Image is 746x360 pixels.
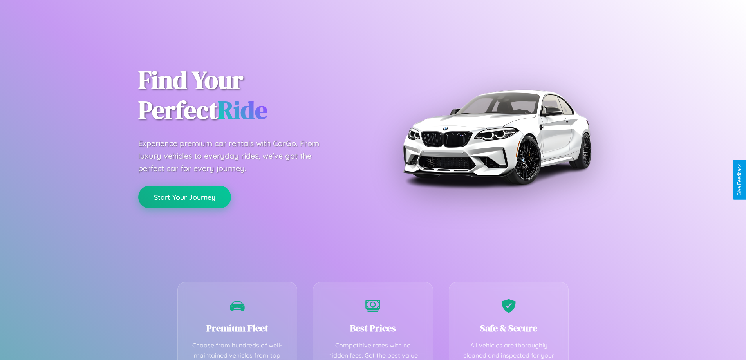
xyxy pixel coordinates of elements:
h1: Find Your Perfect [138,65,361,125]
div: Give Feedback [737,164,742,196]
p: Experience premium car rentals with CarGo. From luxury vehicles to everyday rides, we've got the ... [138,137,334,175]
span: Ride [218,93,267,127]
img: Premium BMW car rental vehicle [399,39,594,235]
h3: Best Prices [325,322,421,335]
h3: Premium Fleet [190,322,285,335]
h3: Safe & Secure [461,322,557,335]
button: Start Your Journey [138,186,231,208]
